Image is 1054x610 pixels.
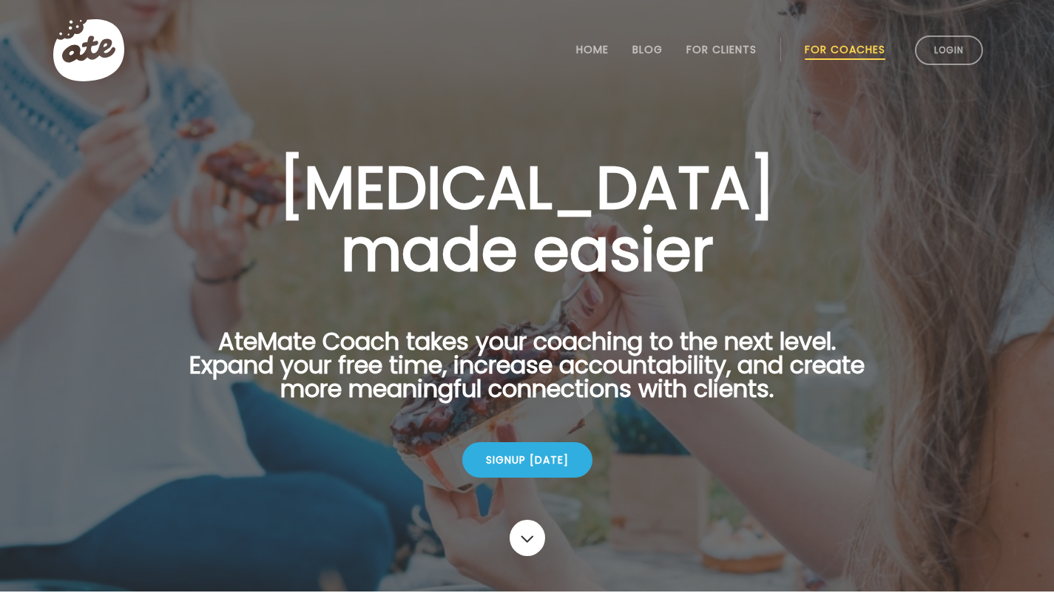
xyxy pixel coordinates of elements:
[632,44,663,55] a: Blog
[166,330,888,418] p: AteMate Coach takes your coaching to the next level. Expand your free time, increase accountabili...
[915,35,983,65] a: Login
[805,44,885,55] a: For Coaches
[576,44,609,55] a: Home
[462,442,592,478] div: Signup [DATE]
[166,157,888,281] h1: [MEDICAL_DATA] made easier
[686,44,757,55] a: For Clients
